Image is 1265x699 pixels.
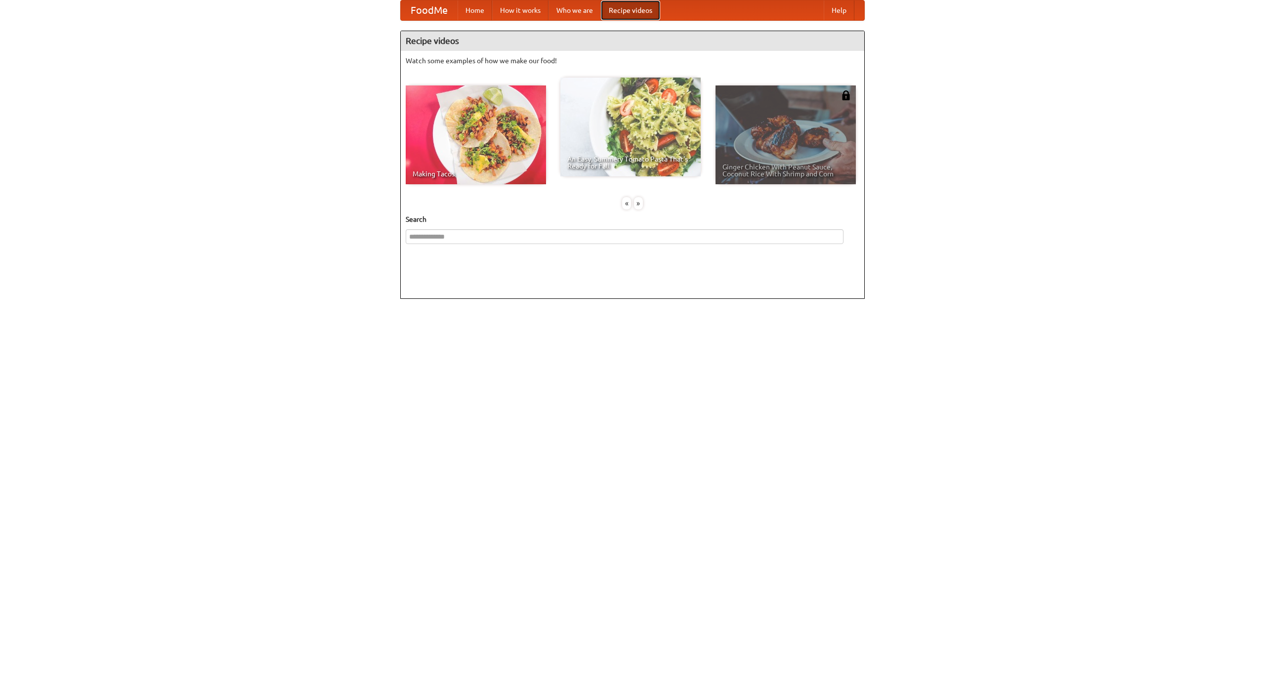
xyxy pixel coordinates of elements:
span: Making Tacos [413,170,539,177]
img: 483408.png [841,90,851,100]
span: An Easy, Summery Tomato Pasta That's Ready for Fall [567,156,694,169]
a: Recipe videos [601,0,660,20]
h5: Search [406,214,859,224]
a: FoodMe [401,0,458,20]
a: Making Tacos [406,85,546,184]
h4: Recipe videos [401,31,864,51]
p: Watch some examples of how we make our food! [406,56,859,66]
a: Help [824,0,854,20]
div: » [634,197,643,209]
a: Home [458,0,492,20]
a: Who we are [548,0,601,20]
div: « [622,197,631,209]
a: An Easy, Summery Tomato Pasta That's Ready for Fall [560,78,701,176]
a: How it works [492,0,548,20]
